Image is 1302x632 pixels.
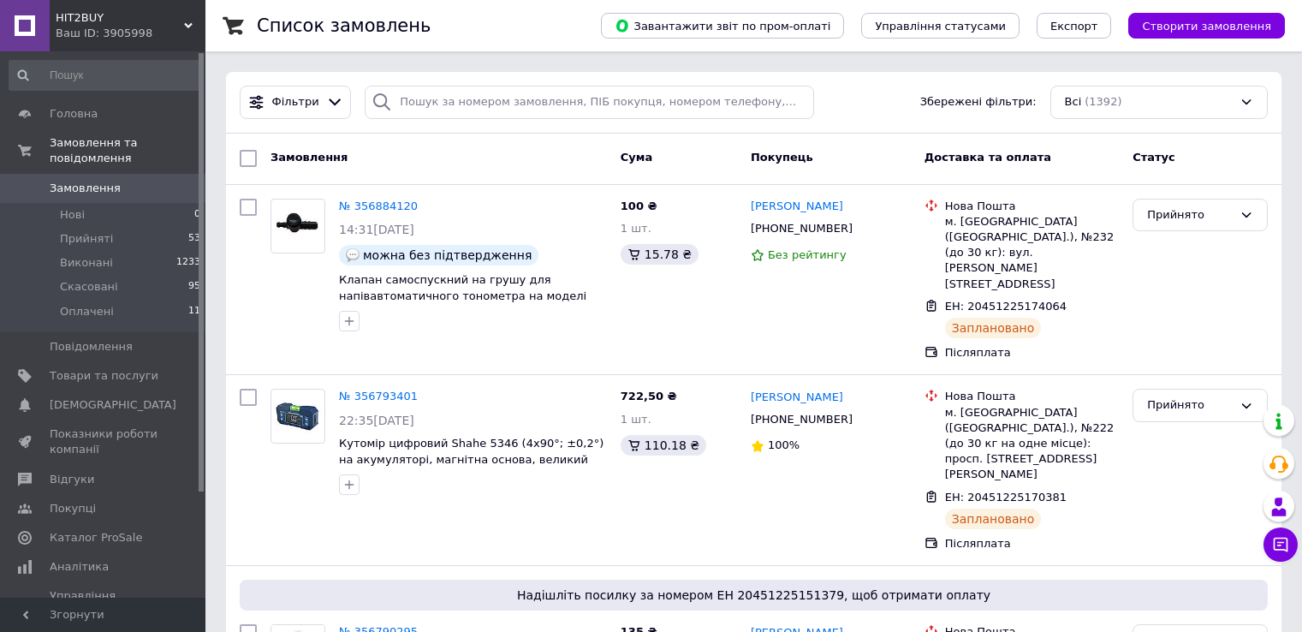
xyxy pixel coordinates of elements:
span: Покупець [751,151,813,164]
div: Заплановано [945,509,1042,529]
input: Пошук за номером замовлення, ПІБ покупця, номером телефону, Email, номером накладної [365,86,814,119]
span: Управління статусами [875,20,1006,33]
button: Завантажити звіт по пром-оплаті [601,13,844,39]
span: Показники роботи компанії [50,426,158,457]
span: Фільтри [272,94,319,110]
span: Нові [60,207,85,223]
img: Фото товару [271,210,324,241]
div: Заплановано [945,318,1042,338]
div: м. [GEOGRAPHIC_DATA] ([GEOGRAPHIC_DATA].), №232 (до 30 кг): вул. [PERSON_NAME][STREET_ADDRESS] [945,214,1119,292]
a: Фото товару [271,389,325,444]
span: Замовлення [50,181,121,196]
span: Замовлення та повідомлення [50,135,205,166]
span: Головна [50,106,98,122]
a: № 356884120 [339,200,418,212]
div: [PHONE_NUMBER] [747,408,856,431]
span: Експорт [1050,20,1098,33]
span: Доставка та оплата [924,151,1051,164]
span: ЕН: 20451225174064 [945,300,1067,313]
span: Cума [621,151,652,164]
span: Аналітика [50,559,109,575]
span: 722,50 ₴ [621,390,677,402]
a: [PERSON_NAME] [751,390,843,406]
a: [PERSON_NAME] [751,199,843,215]
div: [PHONE_NUMBER] [747,218,856,240]
span: Товари та послуги [50,368,158,384]
span: 1 шт. [621,413,651,426]
span: Відгуки [50,472,94,487]
span: Управління сайтом [50,588,158,619]
img: :speech_balloon: [346,248,360,262]
a: Кутомір цифровий Shahe 5346 (4x90°; ±0,2°) на акумуляторі, магнітна основа, великий дисплей [339,437,603,481]
span: 95 [188,279,200,295]
span: Всі [1065,94,1082,110]
input: Пошук [9,60,202,91]
span: Каталог ProSale [50,530,142,546]
span: Повідомлення [50,339,133,355]
span: Без рейтингу [768,248,847,261]
span: 0 [194,207,200,223]
div: Нова Пошта [945,389,1119,404]
button: Створити замовлення [1128,13,1285,39]
span: 53 [188,231,200,247]
span: Виконані [60,255,113,271]
span: 14:31[DATE] [339,223,414,236]
span: HIT2BUY [56,10,184,26]
a: Клапан самоспускний на грушу для напівавтоматичного тонометра на моделі Omron, Microlife, Citizen [339,273,586,318]
span: можна без підтвердження [363,248,532,262]
h1: Список замовлень [257,15,431,36]
span: 1 шт. [621,222,651,235]
span: (1392) [1085,95,1121,108]
div: Прийнято [1147,206,1233,224]
div: Нова Пошта [945,199,1119,214]
span: Оплачені [60,304,114,319]
div: Післяплата [945,345,1119,361]
span: 100% [768,438,800,451]
span: Статус [1133,151,1175,164]
span: [DEMOGRAPHIC_DATA] [50,397,176,413]
div: Ваш ID: 3905998 [56,26,205,41]
button: Чат з покупцем [1263,528,1298,562]
span: Завантажити звіт по пром-оплаті [615,18,830,33]
span: Скасовані [60,279,118,295]
span: Прийняті [60,231,113,247]
a: Фото товару [271,199,325,253]
button: Експорт [1037,13,1112,39]
span: Замовлення [271,151,348,164]
div: Післяплата [945,536,1119,552]
span: Надішліть посилку за номером ЕН 20451225151379, щоб отримати оплату [247,587,1261,604]
span: ЕН: 20451225170381 [945,491,1067,504]
a: Створити замовлення [1111,19,1285,32]
div: 15.78 ₴ [621,244,699,265]
div: м. [GEOGRAPHIC_DATA] ([GEOGRAPHIC_DATA].), №222 (до 30 кг на одне місце): просп. [STREET_ADDRESS]... [945,405,1119,483]
span: Збережені фільтри: [920,94,1037,110]
span: 22:35[DATE] [339,414,414,427]
div: Прийнято [1147,396,1233,414]
div: 110.18 ₴ [621,435,706,456]
button: Управління статусами [861,13,1020,39]
span: Створити замовлення [1142,20,1271,33]
span: 100 ₴ [621,200,657,212]
a: № 356793401 [339,390,418,402]
span: Покупці [50,501,96,516]
img: Фото товару [271,396,324,438]
span: 11 [188,304,200,319]
span: 1233 [176,255,200,271]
